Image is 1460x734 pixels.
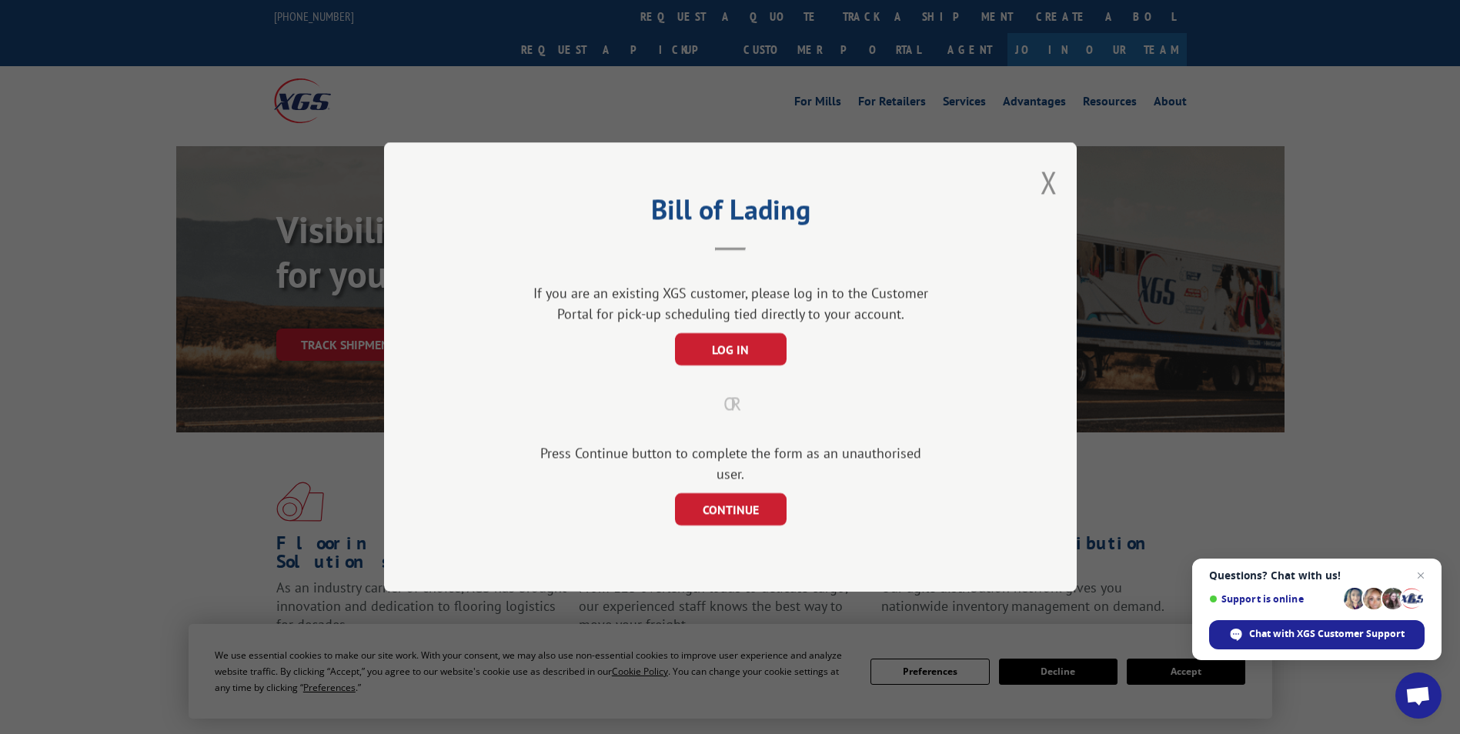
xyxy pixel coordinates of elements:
div: Press Continue button to complete the form as an unauthorised user. [526,442,934,484]
span: Chat with XGS Customer Support [1249,627,1405,641]
span: Support is online [1209,593,1338,605]
a: Open chat [1395,672,1442,719]
span: Chat with XGS Customer Support [1209,620,1425,649]
span: Questions? Chat with us! [1209,569,1425,582]
a: LOG IN [674,343,786,357]
button: CONTINUE [674,493,786,525]
h2: Bill of Lading [461,199,1000,228]
div: If you are an existing XGS customer, please log in to the Customer Portal for pick-up scheduling ... [526,282,934,324]
button: Close modal [1041,162,1057,202]
button: LOG IN [674,333,786,365]
div: OR [461,390,1000,418]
